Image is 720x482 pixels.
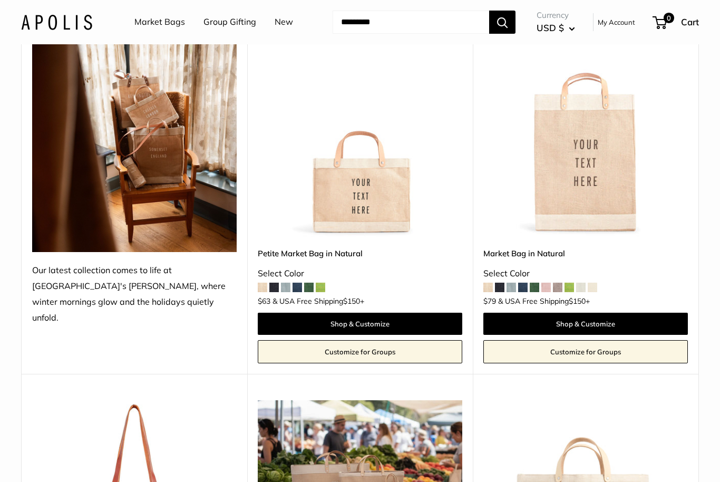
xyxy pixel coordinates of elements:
[343,296,360,306] span: $150
[537,8,575,23] span: Currency
[483,340,688,363] a: Customize for Groups
[483,296,496,306] span: $79
[681,16,699,27] span: Cart
[483,32,688,237] a: Market Bag in NaturalMarket Bag in Natural
[21,14,92,30] img: Apolis
[258,296,270,306] span: $63
[258,32,462,237] img: Petite Market Bag in Natural
[537,20,575,36] button: USD $
[273,297,364,305] span: & USA Free Shipping +
[203,14,256,30] a: Group Gifting
[483,247,688,259] a: Market Bag in Natural
[258,340,462,363] a: Customize for Groups
[569,296,586,306] span: $150
[333,11,489,34] input: Search...
[483,313,688,335] a: Shop & Customize
[483,266,688,282] div: Select Color
[32,32,237,252] img: Our latest collection comes to life at UK's Estelle Manor, where winter mornings glow and the hol...
[654,14,699,31] a: 0 Cart
[537,22,564,33] span: USD $
[489,11,515,34] button: Search
[258,313,462,335] a: Shop & Customize
[498,297,590,305] span: & USA Free Shipping +
[134,14,185,30] a: Market Bags
[598,16,635,28] a: My Account
[32,263,237,326] div: Our latest collection comes to life at [GEOGRAPHIC_DATA]'s [PERSON_NAME], where winter mornings g...
[258,266,462,282] div: Select Color
[483,32,688,237] img: Market Bag in Natural
[258,247,462,259] a: Petite Market Bag in Natural
[275,14,293,30] a: New
[664,13,674,23] span: 0
[258,32,462,237] a: Petite Market Bag in NaturalPetite Market Bag in Natural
